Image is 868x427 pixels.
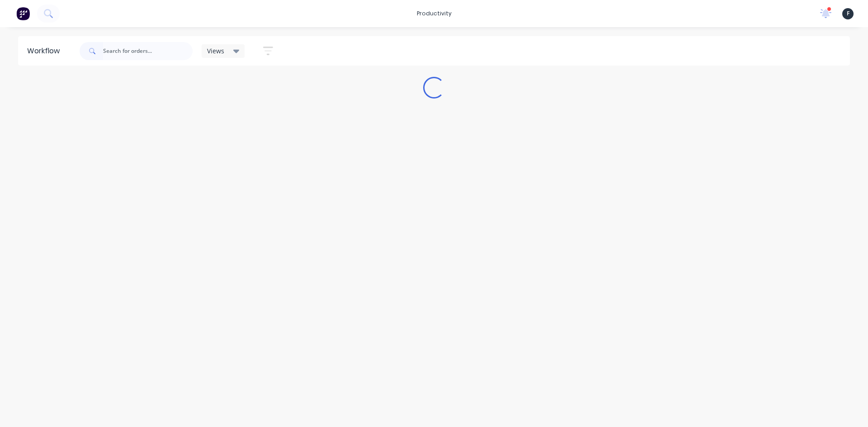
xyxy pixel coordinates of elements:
img: Factory [16,7,30,20]
span: Views [207,46,224,56]
div: Workflow [27,46,64,56]
div: productivity [412,7,456,20]
input: Search for orders... [103,42,193,60]
span: F [847,9,849,18]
